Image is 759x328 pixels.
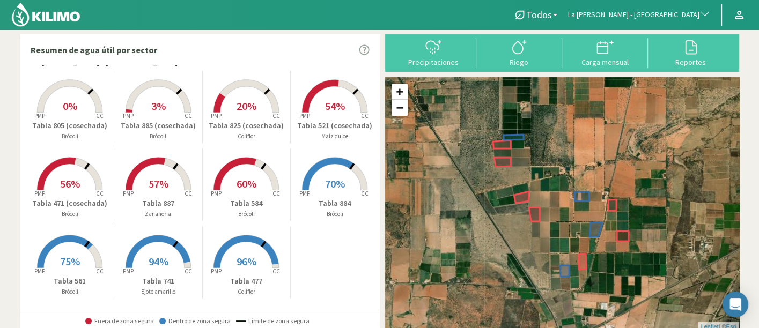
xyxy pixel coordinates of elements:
[392,100,408,116] a: Zoom out
[114,120,202,131] p: Tabla 885 (cosechada)
[85,317,154,325] span: Fuera de zona segura
[203,198,291,209] p: Tabla 584
[26,132,114,141] p: Brócoli
[114,132,202,141] p: Brócoli
[114,287,202,296] p: Ejote amarillo
[114,275,202,287] p: Tabla 741
[480,58,559,66] div: Riego
[237,255,256,268] span: 96%
[362,190,369,197] tspan: CC
[526,9,552,20] span: Todos
[34,112,45,120] tspan: PMP
[203,275,291,287] p: Tabla 477
[390,38,476,66] button: Precipitaciones
[63,99,77,113] span: 0%
[211,190,222,197] tspan: PMP
[149,255,168,268] span: 94%
[203,287,291,296] p: Coliflor
[362,112,369,120] tspan: CC
[568,10,699,20] span: La [PERSON_NAME] - [GEOGRAPHIC_DATA]
[273,190,281,197] tspan: CC
[185,190,192,197] tspan: CC
[273,267,281,275] tspan: CC
[651,58,731,66] div: Reportes
[299,190,310,197] tspan: PMP
[34,190,45,197] tspan: PMP
[236,317,310,325] span: Límite de zona segura
[562,38,648,66] button: Carga mensual
[26,198,114,209] p: Tabla 471 (cosechada)
[149,177,168,190] span: 57%
[151,99,166,113] span: 3%
[392,84,408,100] a: Zoom in
[325,99,345,113] span: 54%
[26,275,114,287] p: Tabla 561
[291,210,379,219] p: Brócoli
[203,120,291,131] p: Tabla 825 (cosechada)
[203,132,291,141] p: Coliflor
[237,177,256,190] span: 60%
[648,38,734,66] button: Reportes
[185,267,192,275] tspan: CC
[26,287,114,296] p: Brócoli
[565,58,645,66] div: Carga mensual
[476,38,562,66] button: Riego
[211,267,222,275] tspan: PMP
[97,190,104,197] tspan: CC
[723,292,748,317] div: Open Intercom Messenger
[123,190,134,197] tspan: PMP
[31,43,157,56] p: Resumen de agua útil por sector
[237,99,256,113] span: 20%
[114,198,202,209] p: Tabla 887
[97,112,104,120] tspan: CC
[123,267,134,275] tspan: PMP
[26,210,114,219] p: Brócoli
[394,58,473,66] div: Precipitaciones
[97,267,104,275] tspan: CC
[273,112,281,120] tspan: CC
[299,112,310,120] tspan: PMP
[291,120,379,131] p: Tabla 521 (cosechada)
[60,255,80,268] span: 75%
[114,210,202,219] p: Zanahoria
[60,177,80,190] span: 56%
[325,177,345,190] span: 70%
[291,132,379,141] p: Maíz dulce
[159,317,231,325] span: Dentro de zona segura
[203,210,291,219] p: Brócoli
[123,112,134,120] tspan: PMP
[291,198,379,209] p: Tabla 884
[185,112,192,120] tspan: CC
[34,267,45,275] tspan: PMP
[563,3,716,27] button: La [PERSON_NAME] - [GEOGRAPHIC_DATA]
[11,2,81,27] img: Kilimo
[211,112,222,120] tspan: PMP
[26,120,114,131] p: Tabla 805 (cosechada)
